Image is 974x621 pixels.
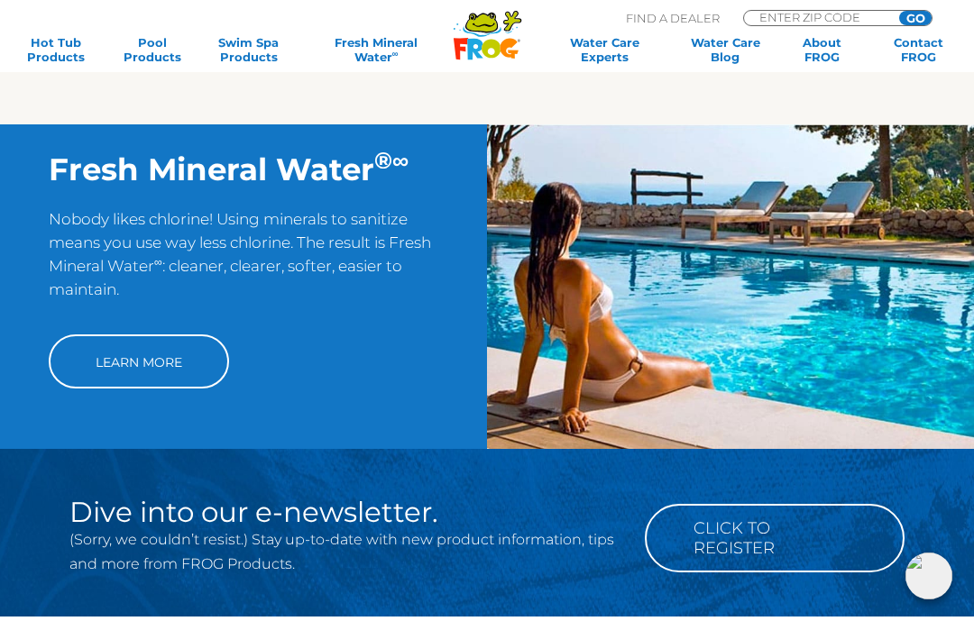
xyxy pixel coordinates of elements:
a: Water CareExperts [543,35,666,64]
a: ContactFROG [881,35,956,64]
a: Water CareBlog [688,35,763,64]
a: Fresh MineralWater∞ [308,35,445,64]
img: openIcon [905,553,952,599]
sup: ∞ [154,255,162,269]
input: GO [899,11,932,25]
a: Hot TubProducts [18,35,93,64]
sup: ∞ [392,49,399,59]
a: Click to Register [645,504,905,572]
img: img-truth-about-salt-fpo [487,124,974,449]
p: Nobody likes chlorine! Using minerals to sanitize means you use way less chlorine. The result is ... [49,207,438,316]
h2: Fresh Mineral Water [49,151,438,188]
h2: Dive into our e-newsletter. [69,498,620,527]
a: AboutFROG [785,35,859,64]
a: PoolProducts [115,35,189,64]
p: (Sorry, we couldn’t resist.) Stay up-to-date with new product information, tips and more from FRO... [69,527,620,576]
sup: ∞ [392,146,409,174]
sup: ® [374,146,392,174]
input: Zip Code Form [758,11,879,23]
a: Learn More [49,334,229,388]
a: Swim SpaProducts [211,35,286,64]
p: Find A Dealer [626,10,720,26]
